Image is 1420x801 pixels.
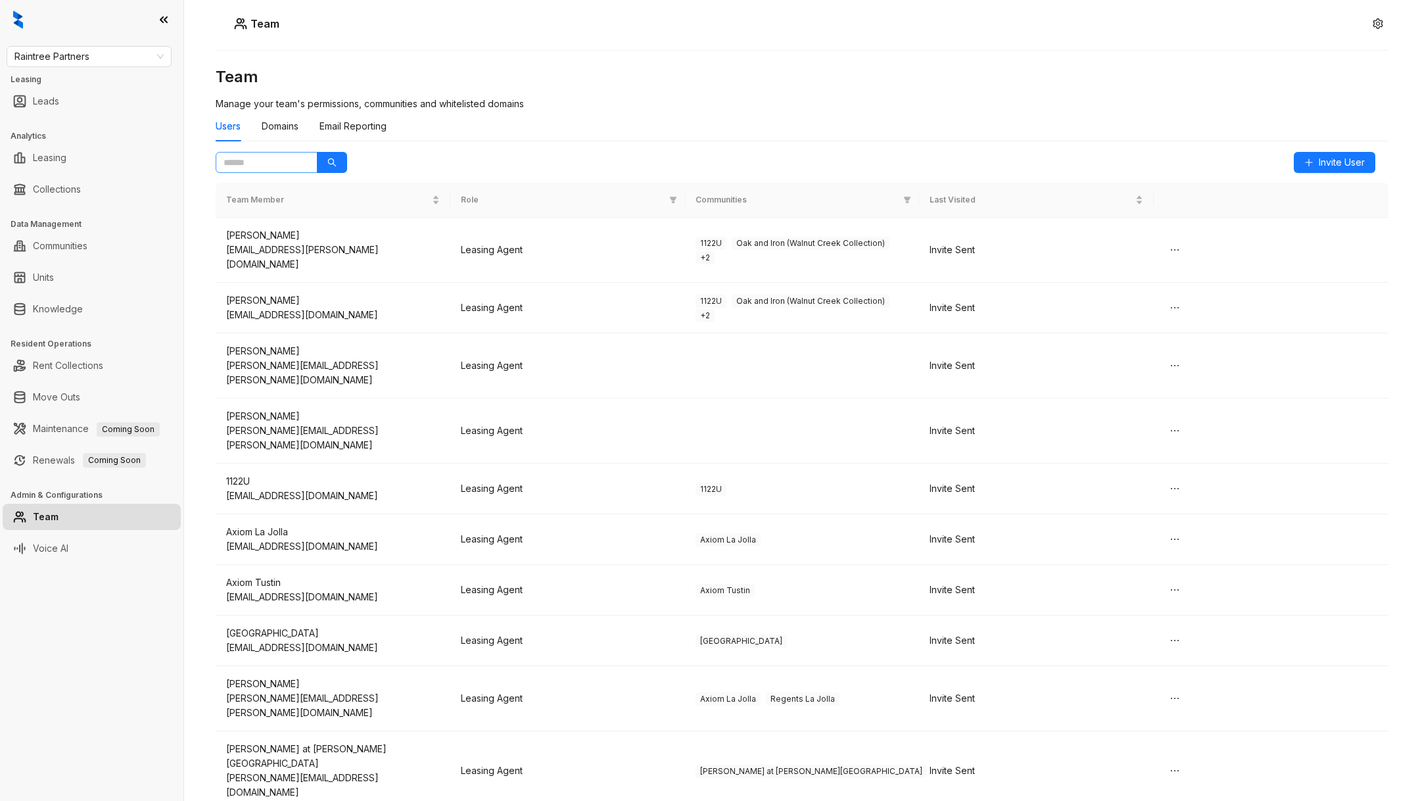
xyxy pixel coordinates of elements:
div: Invite Sent [930,358,1143,373]
div: 1122U [226,474,440,489]
span: ellipsis [1170,585,1180,595]
span: ellipsis [1170,693,1180,704]
div: [PERSON_NAME] [226,228,440,243]
div: Invite Sent [930,691,1143,706]
span: ellipsis [1170,303,1180,313]
li: Voice AI [3,535,181,562]
span: setting [1373,18,1383,29]
span: + 2 [696,251,715,264]
span: ellipsis [1170,635,1180,646]
div: Email Reporting [319,119,387,133]
div: Invite Sent [930,532,1143,546]
td: Leasing Agent [450,464,685,514]
a: Communities [33,233,87,259]
div: Invite Sent [930,301,1143,315]
td: Leasing Agent [450,333,685,399]
td: Leasing Agent [450,616,685,666]
span: 1122U [696,483,726,496]
div: Users [216,119,241,133]
a: Move Outs [33,384,80,410]
a: Collections [33,176,81,203]
span: Coming Soon [97,422,160,437]
li: Team [3,504,181,530]
span: Role [461,194,664,206]
a: Knowledge [33,296,83,322]
span: ellipsis [1170,534,1180,545]
span: Team Member [226,194,429,206]
li: Communities [3,233,181,259]
th: Last Visited [919,183,1154,218]
div: [PERSON_NAME] [226,344,440,358]
a: Units [33,264,54,291]
span: plus [1304,158,1313,167]
li: Move Outs [3,384,181,410]
span: [GEOGRAPHIC_DATA] [696,635,787,648]
td: Leasing Agent [450,514,685,565]
li: Leads [3,88,181,114]
h3: Analytics [11,130,183,142]
div: [PERSON_NAME] at [PERSON_NAME][GEOGRAPHIC_DATA] [226,742,440,771]
a: RenewalsComing Soon [33,447,146,473]
a: Leads [33,88,59,114]
div: Domains [262,119,298,133]
div: [EMAIL_ADDRESS][DOMAIN_NAME] [226,539,440,554]
div: [GEOGRAPHIC_DATA] [226,626,440,641]
div: [PERSON_NAME][EMAIL_ADDRESS][PERSON_NAME][DOMAIN_NAME] [226,424,440,452]
span: search [327,158,337,167]
div: Axiom Tustin [226,575,440,590]
img: Users [234,17,247,30]
h3: Leasing [11,74,183,85]
div: [EMAIL_ADDRESS][DOMAIN_NAME] [226,590,440,604]
th: Role [450,183,685,218]
td: Leasing Agent [450,666,685,731]
span: ellipsis [1170,425,1180,436]
button: Invite User [1294,152,1375,173]
a: Leasing [33,145,66,171]
li: Maintenance [3,416,181,442]
span: ellipsis [1170,483,1180,494]
div: [EMAIL_ADDRESS][PERSON_NAME][DOMAIN_NAME] [226,243,440,272]
span: Axiom Tustin [696,584,755,597]
div: [PERSON_NAME][EMAIL_ADDRESS][DOMAIN_NAME] [226,771,440,800]
span: ellipsis [1170,360,1180,371]
td: Leasing Agent [450,218,685,283]
h3: Team [216,66,1388,87]
span: Invite User [1319,155,1365,170]
div: Invite Sent [930,583,1143,597]
span: filter [903,196,911,204]
div: [PERSON_NAME] [226,293,440,308]
span: Raintree Partners [14,47,164,66]
td: Leasing Agent [450,399,685,464]
li: Leasing [3,145,181,171]
span: [PERSON_NAME] at [PERSON_NAME][GEOGRAPHIC_DATA] [696,765,927,778]
div: [PERSON_NAME] [226,409,440,424]
span: + 2 [696,309,715,322]
div: [EMAIL_ADDRESS][DOMAIN_NAME] [226,489,440,503]
div: Invite Sent [930,424,1143,438]
span: Coming Soon [83,453,146,468]
li: Units [3,264,181,291]
span: 1122U [696,237,726,250]
span: Regents La Jolla [766,692,840,706]
span: filter [901,191,914,209]
div: Axiom La Jolla [226,525,440,539]
li: Renewals [3,447,181,473]
div: [PERSON_NAME] [226,677,440,691]
span: filter [667,191,680,209]
div: [EMAIL_ADDRESS][DOMAIN_NAME] [226,308,440,322]
h3: Resident Operations [11,338,183,350]
h3: Data Management [11,218,183,230]
h5: Team [247,16,279,32]
div: Invite Sent [930,481,1143,496]
h3: Admin & Configurations [11,489,183,501]
div: [PERSON_NAME][EMAIL_ADDRESS][PERSON_NAME][DOMAIN_NAME] [226,691,440,720]
span: Oak and Iron (Walnut Creek Collection) [732,295,889,308]
div: [EMAIL_ADDRESS][DOMAIN_NAME] [226,641,440,655]
div: Invite Sent [930,243,1143,257]
a: Voice AI [33,535,68,562]
li: Rent Collections [3,352,181,379]
span: Last Visited [930,194,1133,206]
span: Oak and Iron (Walnut Creek Collection) [732,237,889,250]
span: ellipsis [1170,245,1180,255]
th: Team Member [216,183,450,218]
